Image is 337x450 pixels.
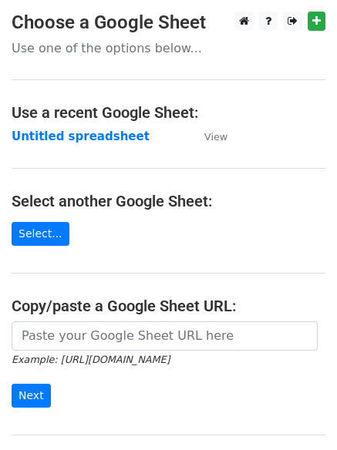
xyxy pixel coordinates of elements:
[12,40,325,56] p: Use one of the options below...
[12,321,318,351] input: Paste your Google Sheet URL here
[12,297,325,315] h4: Copy/paste a Google Sheet URL:
[12,12,325,34] h3: Choose a Google Sheet
[12,222,69,246] a: Select...
[189,129,227,143] a: View
[12,192,325,210] h4: Select another Google Sheet:
[204,131,227,143] small: View
[12,129,150,143] a: Untitled spreadsheet
[12,354,170,365] small: Example: [URL][DOMAIN_NAME]
[12,103,325,122] h4: Use a recent Google Sheet:
[12,384,51,408] input: Next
